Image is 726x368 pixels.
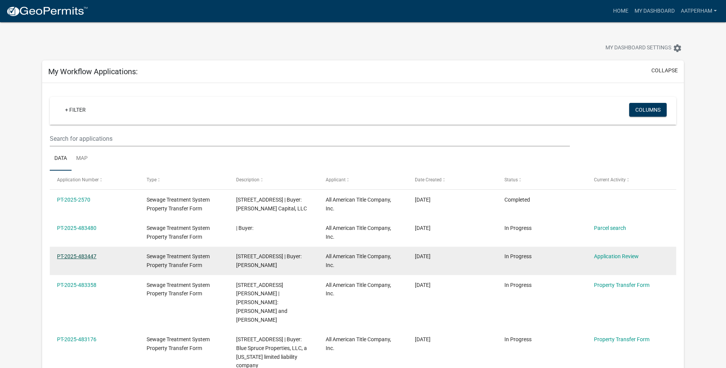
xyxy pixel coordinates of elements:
[57,197,90,203] a: PT-2025-2570
[497,171,587,189] datatable-header-cell: Status
[59,103,92,117] a: + Filter
[504,253,532,259] span: In Progress
[147,253,210,268] span: Sewage Treatment System Property Transfer Form
[504,197,530,203] span: Completed
[50,131,570,147] input: Search for applications
[415,282,431,288] span: 09/24/2025
[326,197,391,212] span: All American Title Company, Inc.
[326,336,391,351] span: All American Title Company, Inc.
[629,103,667,117] button: Columns
[594,282,649,288] a: Property Transfer Form
[48,67,138,76] h5: My Workflow Applications:
[236,197,307,212] span: 123 8TH AVE SE | Buyer: Nyhus Capital, LLC
[229,171,318,189] datatable-header-cell: Description
[50,171,139,189] datatable-header-cell: Application Number
[504,282,532,288] span: In Progress
[594,225,626,231] a: Parcel search
[236,177,259,182] span: Description
[57,177,99,182] span: Application Number
[415,225,431,231] span: 09/24/2025
[415,177,442,182] span: Date Created
[326,177,346,182] span: Applicant
[651,67,678,75] button: collapse
[57,225,96,231] a: PT-2025-483480
[326,282,391,297] span: All American Title Company, Inc.
[326,225,391,240] span: All American Title Company, Inc.
[57,282,96,288] a: PT-2025-483358
[50,147,72,171] a: Data
[139,171,229,189] datatable-header-cell: Type
[147,197,210,212] span: Sewage Treatment System Property Transfer Form
[594,253,639,259] a: Application Review
[587,171,676,189] datatable-header-cell: Current Activity
[504,225,532,231] span: In Progress
[326,253,391,268] span: All American Title Company, Inc.
[415,197,431,203] span: 09/24/2025
[57,253,96,259] a: PT-2025-483447
[236,253,302,268] span: 17698 CO HWY 65 | Buyer: Christopher B Olson
[147,177,157,182] span: Type
[605,44,671,53] span: My Dashboard Settings
[415,336,431,342] span: 09/24/2025
[631,4,678,18] a: My Dashboard
[72,147,92,171] a: Map
[318,171,408,189] datatable-header-cell: Applicant
[147,225,210,240] span: Sewage Treatment System Property Transfer Form
[504,177,518,182] span: Status
[594,336,649,342] a: Property Transfer Form
[408,171,497,189] datatable-header-cell: Date Created
[236,225,253,231] span: | Buyer:
[673,44,682,53] i: settings
[594,177,626,182] span: Current Activity
[678,4,720,18] a: AATPerham
[599,41,688,55] button: My Dashboard Settingssettings
[415,253,431,259] span: 09/24/2025
[236,282,287,323] span: 31899 ROSEWOOD DR W | Buyer: Thomas L Johnson and Becky L Johnson
[147,282,210,297] span: Sewage Treatment System Property Transfer Form
[147,336,210,351] span: Sewage Treatment System Property Transfer Form
[57,336,96,342] a: PT-2025-483176
[610,4,631,18] a: Home
[504,336,532,342] span: In Progress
